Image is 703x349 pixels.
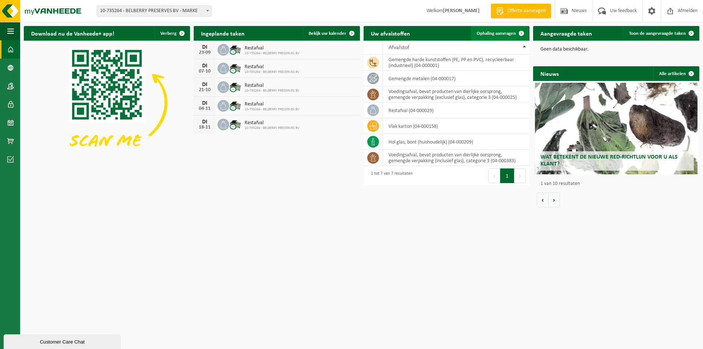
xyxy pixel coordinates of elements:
[383,103,530,118] td: restafval (04-000029)
[24,41,190,165] img: Download de VHEPlus App
[197,119,212,125] div: DI
[4,333,122,349] iframe: chat widget
[506,7,547,15] span: Offerte aanvragen
[197,125,212,130] div: 18-11
[229,118,242,130] img: WB-5000-CU
[229,62,242,74] img: WB-5000-CU
[383,134,530,150] td: hol glas, bont (huishoudelijk) (04-000209)
[477,31,516,36] span: Ophaling aanvragen
[197,106,212,111] div: 04-11
[383,86,530,103] td: voedingsafval, bevat producten van dierlijke oorsprong, gemengde verpakking (exclusief glas), cat...
[245,70,300,74] span: 10-735264 - BELBERRY PRESERVES BV
[229,43,242,55] img: WB-5000-CU
[245,101,300,107] span: Restafval
[303,26,359,41] a: Bekijk uw kalender
[245,83,300,89] span: Restafval
[471,26,529,41] a: Ophaling aanvragen
[388,45,409,51] span: Afvalstof
[623,26,699,41] a: Toon de aangevraagde taken
[540,181,696,186] p: 1 van 10 resultaten
[383,118,530,134] td: vlak karton (04-000158)
[533,26,599,40] h2: Aangevraagde taken
[245,107,300,112] span: 10-735264 - BELBERRY PRESERVES BV
[160,31,176,36] span: Verberg
[197,82,212,88] div: DI
[245,126,300,130] span: 10-735264 - BELBERRY PRESERVES BV
[364,26,417,40] h2: Uw afvalstoffen
[540,154,678,167] span: Wat betekent de nieuwe RED-richtlijn voor u als klant?
[488,168,500,183] button: Previous
[197,63,212,69] div: DI
[245,45,300,51] span: Restafval
[533,66,566,81] h2: Nieuws
[629,31,686,36] span: Toon de aangevraagde taken
[367,168,413,184] div: 1 tot 7 van 7 resultaten
[155,26,189,41] button: Verberg
[197,100,212,106] div: DI
[653,66,699,81] a: Alle artikelen
[514,168,526,183] button: Next
[309,31,346,36] span: Bekijk uw kalender
[535,83,698,174] a: Wat betekent de nieuwe RED-richtlijn voor u als klant?
[245,51,300,56] span: 10-735264 - BELBERRY PRESERVES BV
[197,44,212,50] div: DI
[197,88,212,93] div: 21-10
[229,80,242,93] img: WB-5000-CU
[245,120,300,126] span: Restafval
[491,4,551,18] a: Offerte aanvragen
[443,8,480,14] strong: [PERSON_NAME]
[229,99,242,111] img: WB-5000-CU
[97,5,212,16] span: 10-735264 - BELBERRY PRESERVES BV - MARKE
[97,6,211,16] span: 10-735264 - BELBERRY PRESERVES BV - MARKE
[24,26,122,40] h2: Download nu de Vanheede+ app!
[500,168,514,183] button: 1
[245,64,300,70] span: Restafval
[197,50,212,55] div: 23-09
[383,150,530,166] td: voedingsafval, bevat producten van dierlijke oorsprong, gemengde verpakking (inclusief glas), cat...
[537,193,548,207] button: Vorige
[383,71,530,86] td: gemengde metalen (04-000017)
[197,69,212,74] div: 07-10
[540,47,692,52] p: Geen data beschikbaar.
[194,26,252,40] h2: Ingeplande taken
[548,193,560,207] button: Volgende
[383,55,530,71] td: gemengde harde kunststoffen (PE, PP en PVC), recycleerbaar (industrieel) (04-000001)
[245,89,300,93] span: 10-735264 - BELBERRY PRESERVES BV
